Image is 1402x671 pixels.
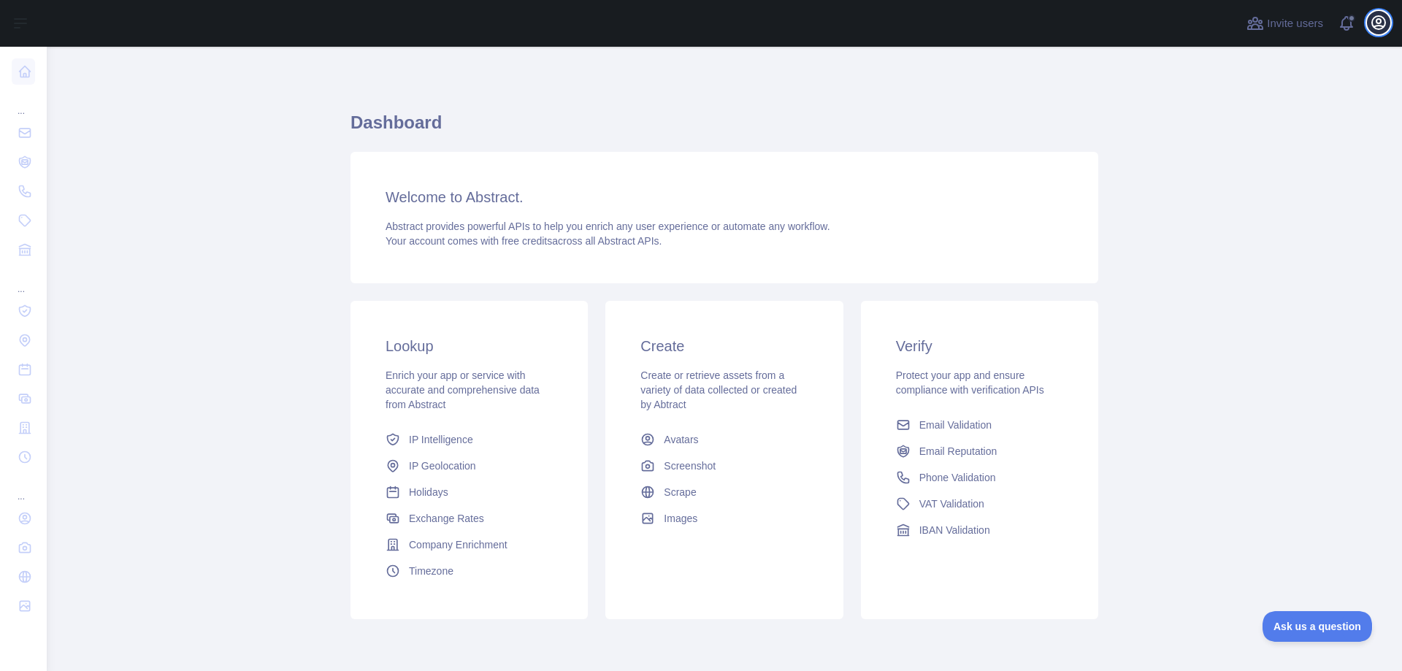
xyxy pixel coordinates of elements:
[386,221,830,232] span: Abstract provides powerful APIs to help you enrich any user experience or automate any workflow.
[1267,15,1323,32] span: Invite users
[380,532,559,558] a: Company Enrichment
[409,511,484,526] span: Exchange Rates
[380,479,559,505] a: Holidays
[502,235,552,247] span: free credits
[664,485,696,499] span: Scrape
[386,187,1063,207] h3: Welcome to Abstract.
[12,266,35,295] div: ...
[380,505,559,532] a: Exchange Rates
[919,418,992,432] span: Email Validation
[896,336,1063,356] h3: Verify
[896,369,1044,396] span: Protect your app and ensure compliance with verification APIs
[12,473,35,502] div: ...
[386,336,553,356] h3: Lookup
[386,235,662,247] span: Your account comes with across all Abstract APIs.
[409,537,507,552] span: Company Enrichment
[919,523,990,537] span: IBAN Validation
[664,432,698,447] span: Avatars
[664,459,716,473] span: Screenshot
[1244,12,1326,35] button: Invite users
[12,88,35,117] div: ...
[919,470,996,485] span: Phone Validation
[890,438,1069,464] a: Email Reputation
[635,479,813,505] a: Scrape
[380,426,559,453] a: IP Intelligence
[409,432,473,447] span: IP Intelligence
[409,485,448,499] span: Holidays
[640,369,797,410] span: Create or retrieve assets from a variety of data collected or created by Abtract
[890,491,1069,517] a: VAT Validation
[1263,611,1373,642] iframe: Toggle Customer Support
[350,111,1098,146] h1: Dashboard
[640,336,808,356] h3: Create
[386,369,540,410] span: Enrich your app or service with accurate and comprehensive data from Abstract
[380,453,559,479] a: IP Geolocation
[890,517,1069,543] a: IBAN Validation
[635,453,813,479] a: Screenshot
[890,464,1069,491] a: Phone Validation
[664,511,697,526] span: Images
[919,444,997,459] span: Email Reputation
[919,496,984,511] span: VAT Validation
[635,426,813,453] a: Avatars
[409,564,453,578] span: Timezone
[890,412,1069,438] a: Email Validation
[409,459,476,473] span: IP Geolocation
[635,505,813,532] a: Images
[380,558,559,584] a: Timezone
